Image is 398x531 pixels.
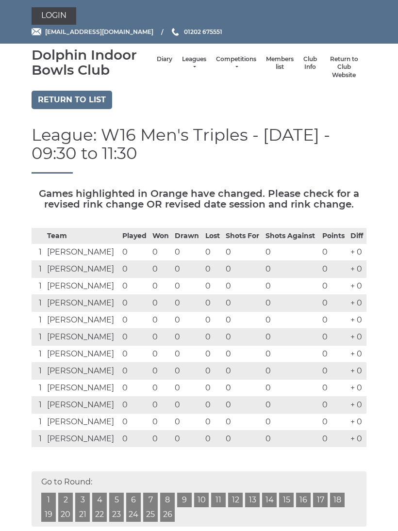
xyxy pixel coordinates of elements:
[45,261,119,278] td: [PERSON_NAME]
[126,507,141,522] a: 24
[32,126,366,174] h1: League: W16 Men's Triples - [DATE] - 09:30 to 11:30
[120,295,150,312] td: 0
[203,278,223,295] td: 0
[263,278,320,295] td: 0
[92,493,107,507] a: 4
[92,507,107,522] a: 22
[150,244,172,261] td: 0
[32,397,45,414] td: 1
[32,346,45,363] td: 1
[172,295,203,312] td: 0
[32,431,45,448] td: 1
[120,346,150,363] td: 0
[172,244,203,261] td: 0
[263,312,320,329] td: 0
[203,244,223,261] td: 0
[32,278,45,295] td: 1
[263,261,320,278] td: 0
[172,414,203,431] td: 0
[348,278,366,295] td: + 0
[203,228,223,244] th: Lost
[120,329,150,346] td: 0
[45,295,119,312] td: [PERSON_NAME]
[41,493,56,507] a: 1
[203,414,223,431] td: 0
[348,431,366,448] td: + 0
[32,48,152,78] div: Dolphin Indoor Bowls Club
[262,493,277,507] a: 14
[320,295,348,312] td: 0
[32,312,45,329] td: 1
[120,278,150,295] td: 0
[120,397,150,414] td: 0
[245,493,260,507] a: 13
[172,228,203,244] th: Drawn
[263,244,320,261] td: 0
[184,28,222,35] span: 01202 675551
[172,431,203,448] td: 0
[320,312,348,329] td: 0
[348,329,366,346] td: + 0
[32,295,45,312] td: 1
[203,363,223,380] td: 0
[32,380,45,397] td: 1
[327,55,362,80] a: Return to Club Website
[296,493,311,507] a: 16
[172,28,179,36] img: Phone us
[303,55,317,71] a: Club Info
[143,507,158,522] a: 25
[75,507,90,522] a: 21
[126,493,141,507] a: 6
[45,312,119,329] td: [PERSON_NAME]
[320,414,348,431] td: 0
[172,397,203,414] td: 0
[120,380,150,397] td: 0
[320,261,348,278] td: 0
[32,363,45,380] td: 1
[109,507,124,522] a: 23
[203,329,223,346] td: 0
[150,295,172,312] td: 0
[150,261,172,278] td: 0
[223,312,263,329] td: 0
[32,188,366,209] h5: Games highlighted in Orange have changed. Please check for a revised rink change OR revised date ...
[150,346,172,363] td: 0
[263,397,320,414] td: 0
[32,414,45,431] td: 1
[32,244,45,261] td: 1
[150,414,172,431] td: 0
[203,312,223,329] td: 0
[348,312,366,329] td: + 0
[348,261,366,278] td: + 0
[263,380,320,397] td: 0
[45,228,119,244] th: Team
[150,312,172,329] td: 0
[263,346,320,363] td: 0
[348,244,366,261] td: + 0
[172,312,203,329] td: 0
[172,363,203,380] td: 0
[263,329,320,346] td: 0
[58,507,73,522] a: 20
[45,278,119,295] td: [PERSON_NAME]
[348,295,366,312] td: + 0
[182,55,206,71] a: Leagues
[223,363,263,380] td: 0
[223,278,263,295] td: 0
[172,261,203,278] td: 0
[223,261,263,278] td: 0
[172,346,203,363] td: 0
[150,228,172,244] th: Won
[320,380,348,397] td: 0
[320,244,348,261] td: 0
[172,278,203,295] td: 0
[45,244,119,261] td: [PERSON_NAME]
[194,493,209,507] a: 10
[150,363,172,380] td: 0
[150,431,172,448] td: 0
[32,28,41,35] img: Email
[203,397,223,414] td: 0
[150,329,172,346] td: 0
[45,431,119,448] td: [PERSON_NAME]
[320,329,348,346] td: 0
